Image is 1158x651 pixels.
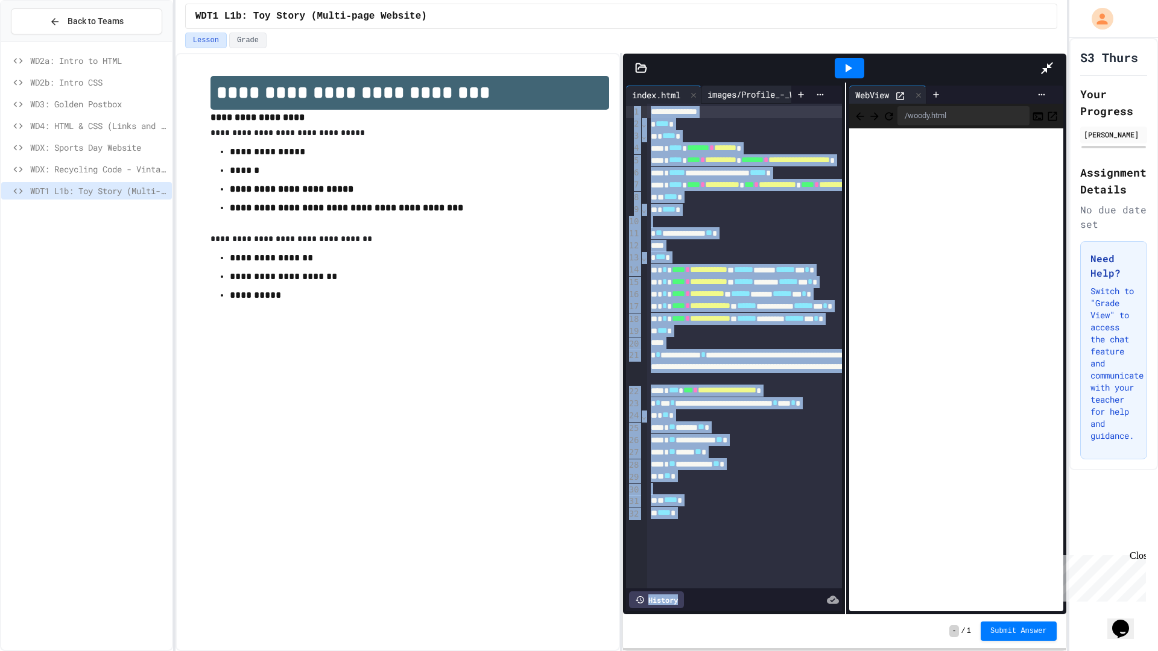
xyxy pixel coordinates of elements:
button: Submit Answer [981,621,1057,641]
div: 32 [626,508,641,520]
iframe: chat widget [1058,550,1146,602]
div: WebView [849,89,895,101]
span: WD3: Golden Postbox [30,98,167,110]
div: 3 [626,130,641,142]
div: 1 [626,106,641,118]
span: Fold line [641,253,647,262]
div: 27 [626,447,641,459]
div: images/Profile_-_Woody.webp [701,86,859,104]
div: 18 [626,313,641,325]
div: No due date set [1080,203,1147,231]
span: WD2b: Intro CSS [30,76,167,89]
div: 11 [626,228,641,240]
span: Submit Answer [990,626,1047,636]
button: Lesson [185,33,227,48]
div: 14 [626,264,641,276]
div: 16 [626,289,641,301]
div: My Account [1079,5,1116,33]
iframe: Web Preview [849,128,1063,612]
div: 8 [626,192,641,204]
div: Chat with us now!Close [5,5,83,77]
button: Open in new tab [1046,108,1058,123]
div: History [629,591,684,608]
div: 5 [626,155,641,167]
h2: Assignment Details [1080,164,1147,198]
div: 20 [626,338,641,350]
span: Back [854,108,866,123]
h1: S3 Thurs [1080,49,1138,66]
span: Forward [868,108,881,123]
p: Switch to "Grade View" to access the chat feature and communicate with your teacher for help and ... [1090,285,1137,442]
span: - [949,625,958,637]
div: 17 [626,301,641,313]
span: WDT1 L1b: Toy Story (Multi-page Website) [30,184,167,197]
div: 29 [626,471,641,483]
span: Back to Teams [68,15,124,28]
span: Fold line [641,204,647,214]
div: 30 [626,484,641,496]
span: WD4: HTML & CSS (Links and Lists) [30,119,167,132]
div: 28 [626,459,641,471]
div: 21 [626,350,641,386]
button: Refresh [883,108,895,123]
button: Grade [229,33,267,48]
iframe: chat widget [1107,603,1146,639]
div: 19 [626,325,641,338]
div: 23 [626,398,641,410]
span: WDX: Recycling Code - Vintage Games [30,163,167,175]
span: Fold line [641,411,647,421]
div: [PERSON_NAME] [1084,129,1144,140]
div: 12 [626,240,641,252]
button: Console [1032,108,1044,123]
div: 4 [626,142,641,154]
div: 15 [626,277,641,289]
div: 6 [626,167,641,179]
div: 25 [626,423,641,435]
div: 2 [626,118,641,130]
span: Fold line [641,131,647,140]
button: Back to Teams [11,8,162,34]
span: / [961,626,966,636]
div: 22 [626,386,641,398]
div: 31 [626,495,641,508]
h2: Your Progress [1080,86,1147,119]
span: WDX: Sports Day Website [30,141,167,154]
div: /woody.html [897,106,1030,125]
h3: Need Help? [1090,251,1137,280]
div: 9 [626,204,641,216]
div: images/Profile_-_Woody.webp [701,88,844,101]
span: 1 [967,626,971,636]
span: WDT1 L1b: Toy Story (Multi-page Website) [195,9,427,24]
div: WebView [849,86,926,104]
div: 13 [626,252,641,264]
span: Fold line [641,119,647,128]
div: index.html [626,89,686,101]
div: 26 [626,435,641,447]
div: 24 [626,410,641,422]
div: 10 [626,216,641,228]
div: 7 [626,179,641,191]
div: index.html [626,86,701,104]
span: WD2a: Intro to HTML [30,54,167,67]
